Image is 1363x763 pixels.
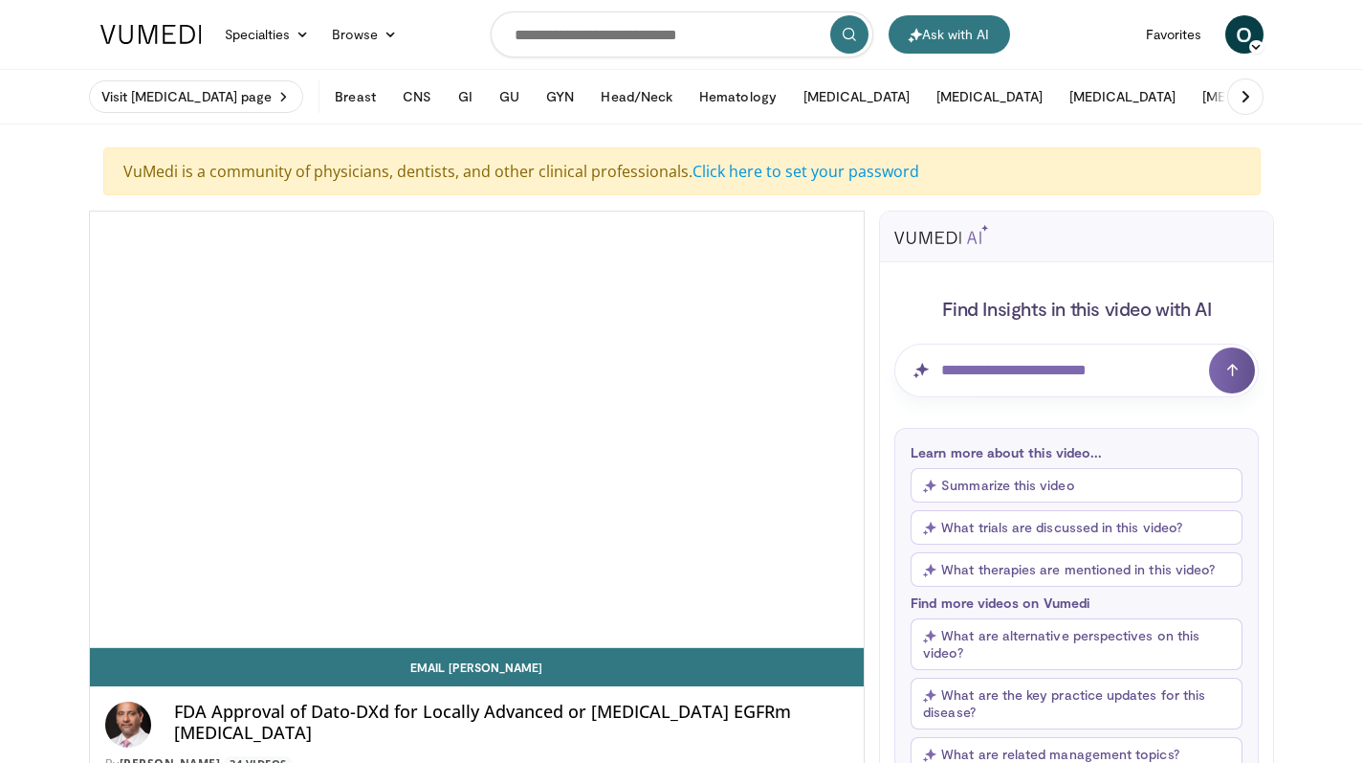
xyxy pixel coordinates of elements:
button: Hematology [688,78,788,116]
input: Question for AI [894,344,1259,397]
button: GU [488,78,531,116]
h4: Find Insights in this video with AI [894,296,1259,321]
button: Breast [323,78,386,116]
button: [MEDICAL_DATA] [925,78,1054,116]
a: Click here to set your password [692,161,919,182]
button: Head/Neck [589,78,684,116]
a: Visit [MEDICAL_DATA] page [89,80,304,113]
button: GYN [535,78,585,116]
a: Specialties [213,15,321,54]
button: Ask with AI [889,15,1010,54]
button: [MEDICAL_DATA] [1191,78,1320,116]
button: What are alternative perspectives on this video? [911,618,1242,670]
button: What are the key practice updates for this disease? [911,678,1242,729]
button: What therapies are mentioned in this video? [911,552,1242,587]
img: VuMedi Logo [100,25,202,44]
button: [MEDICAL_DATA] [792,78,921,116]
button: GI [447,78,484,116]
button: Summarize this video [911,468,1242,503]
a: Email [PERSON_NAME] [90,648,865,686]
a: O [1225,15,1264,54]
h4: FDA Approval of Dato-DXd for Locally Advanced or [MEDICAL_DATA] EGFRm [MEDICAL_DATA] [174,702,849,743]
p: Learn more about this video... [911,444,1242,460]
input: Search topics, interventions [491,11,873,57]
button: CNS [391,78,443,116]
p: Find more videos on Vumedi [911,595,1242,611]
img: vumedi-ai-logo.svg [894,225,988,244]
img: Avatar [105,702,151,748]
button: What trials are discussed in this video? [911,510,1242,545]
div: VuMedi is a community of physicians, dentists, and other clinical professionals. [103,147,1261,195]
a: Browse [320,15,408,54]
button: [MEDICAL_DATA] [1058,78,1187,116]
a: Favorites [1134,15,1214,54]
video-js: Video Player [90,212,865,648]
